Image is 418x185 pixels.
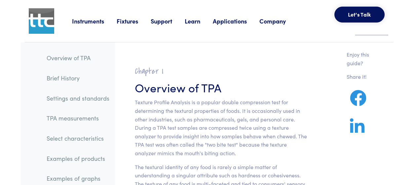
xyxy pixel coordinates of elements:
[41,50,115,66] a: Overview of TPA
[41,131,115,146] a: Select characteristics
[347,50,378,67] p: Enjoy this guide?
[41,151,115,166] a: Examples of products
[347,126,368,134] a: Share on LinkedIn
[213,17,259,25] a: Applications
[347,72,378,81] p: Share it!
[135,79,307,95] h3: Overview of TPA
[41,70,115,86] a: Brief History
[185,17,213,25] a: Learn
[117,17,151,25] a: Fixtures
[41,91,115,106] a: Settings and standards
[259,17,298,25] a: Company
[72,17,117,25] a: Instruments
[334,7,385,23] button: Let's Talk
[29,8,54,34] img: ttc_logo_1x1_v1.0.png
[151,17,185,25] a: Support
[135,98,307,157] p: Texture Profile Analysis is a popular double compression test for determining the textural proper...
[41,111,115,126] a: TPA measurements
[135,66,307,76] h2: Chapter I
